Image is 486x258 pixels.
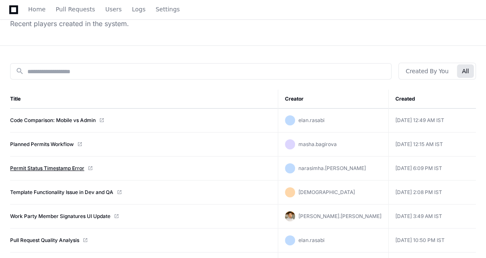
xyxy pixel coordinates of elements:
a: Planned Permits Workflow [10,141,74,148]
button: All [457,64,474,78]
span: elan.rasabi [298,117,325,123]
span: narasimha.[PERSON_NAME] [298,165,366,171]
td: [DATE] 12:15 AM IST [388,133,476,157]
span: Users [105,7,122,12]
th: Created [388,90,476,109]
a: Code Comparison: Mobile vs Admin [10,117,96,124]
th: Creator [278,90,388,109]
td: [DATE] 10:50 PM IST [388,229,476,253]
td: [DATE] 3:49 AM IST [388,205,476,229]
span: elan.rasabi [298,237,325,243]
span: [DEMOGRAPHIC_DATA] [298,189,355,195]
a: Pull Request Quality Analysis [10,237,79,244]
span: Logs [132,7,145,12]
th: Title [10,90,278,109]
a: Permit Status Timestamp Error [10,165,84,172]
a: Template Functionality Issue in Dev and QA [10,189,113,196]
a: Work Party Member Signatures UI Update [10,213,110,220]
mat-icon: search [16,67,24,75]
td: [DATE] 12:49 AM IST [388,109,476,133]
span: [PERSON_NAME].[PERSON_NAME] [298,213,381,219]
span: Home [28,7,46,12]
span: Settings [156,7,180,12]
div: Recent players created in the system. [10,19,129,29]
span: Pull Requests [56,7,95,12]
td: [DATE] 2:08 PM IST [388,181,476,205]
button: Created By You [400,64,453,78]
span: masha.bagirova [298,141,337,147]
img: avatar [285,211,295,221]
td: [DATE] 6:09 PM IST [388,157,476,181]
